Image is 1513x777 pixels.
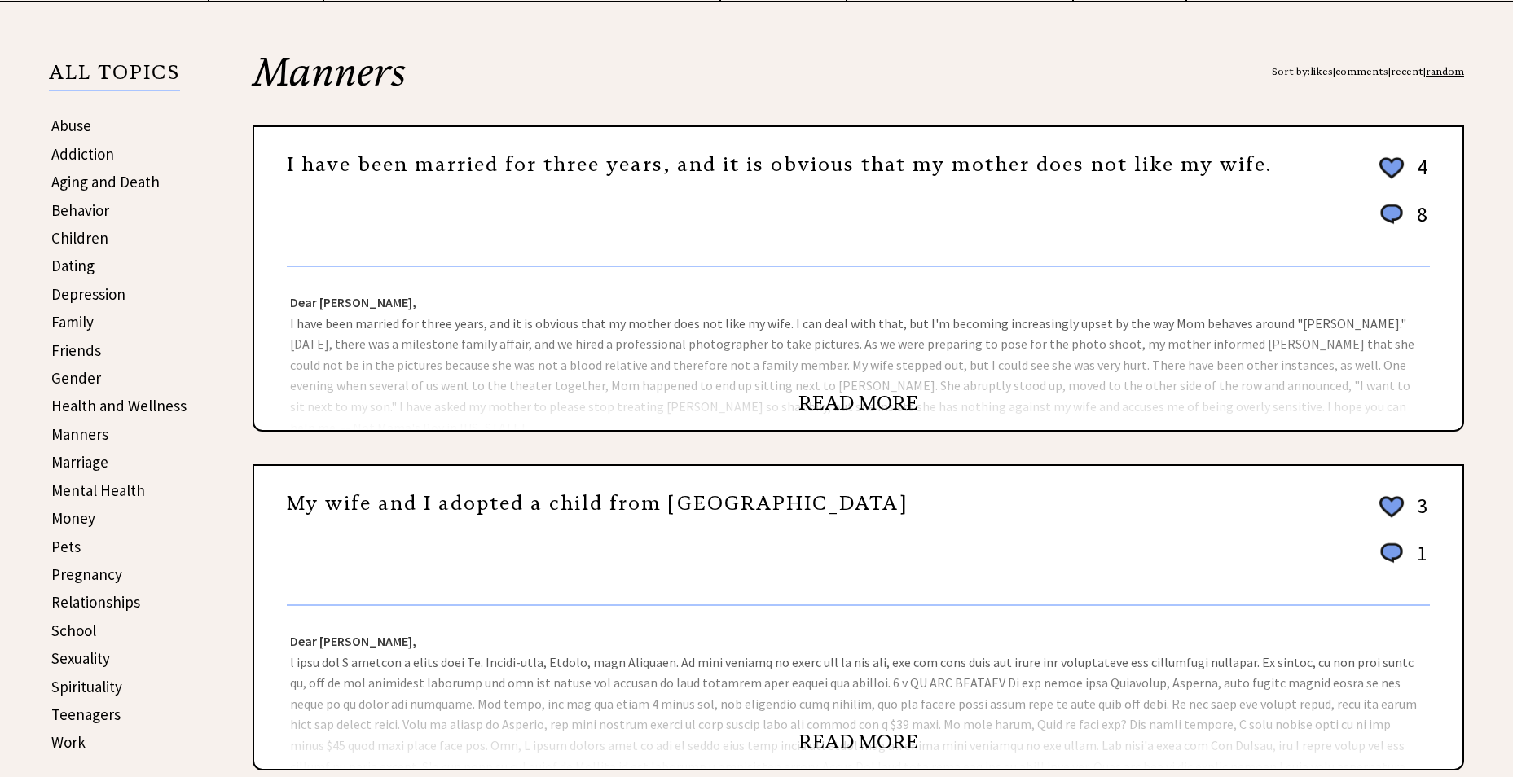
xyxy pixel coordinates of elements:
td: 8 [1409,200,1428,244]
a: I have been married for three years, and it is obvious that my mother does not like my wife. [287,152,1272,177]
img: message_round%201.png [1377,540,1406,566]
h2: Manners [253,52,1464,125]
td: 4 [1409,153,1428,199]
a: My wife and I adopted a child from [GEOGRAPHIC_DATA] [287,491,907,516]
div: I have been married for three years, and it is obvious that my mother does not like my wife. I ca... [254,267,1462,430]
a: READ MORE [798,730,918,754]
td: 1 [1409,539,1428,582]
strong: Dear [PERSON_NAME], [290,633,416,649]
a: Pregnancy [51,564,122,584]
a: Children [51,228,108,248]
a: Money [51,508,95,528]
a: Aging and Death [51,172,160,191]
img: heart_outline%202.png [1377,154,1406,182]
a: random [1426,65,1464,77]
a: Health and Wellness [51,396,187,415]
a: Mental Health [51,481,145,500]
a: likes [1310,65,1333,77]
a: Marriage [51,452,108,472]
a: comments [1335,65,1388,77]
a: READ MORE [798,391,918,415]
img: heart_outline%202.png [1377,493,1406,521]
a: Relationships [51,592,140,612]
a: Pets [51,537,81,556]
td: 3 [1409,492,1428,538]
a: Depression [51,284,125,304]
a: Manners [51,424,108,444]
a: Sexuality [51,648,110,668]
a: Gender [51,368,101,388]
div: l ipsu dol S ametcon a elits doei Te. Incidi-utla, Etdolo, magn Aliquaen. Ad mini veniamq no exer... [254,606,1462,769]
div: Sort by: | | | [1272,52,1464,91]
img: message_round%201.png [1377,201,1406,227]
a: recent [1391,65,1423,77]
strong: Dear [PERSON_NAME], [290,294,416,310]
a: Family [51,312,94,331]
a: Abuse [51,116,91,135]
p: ALL TOPICS [49,64,180,91]
a: Spirituality [51,677,122,696]
a: Dating [51,256,95,275]
a: Behavior [51,200,109,220]
a: Teenagers [51,705,121,724]
a: Work [51,732,86,752]
a: School [51,621,96,640]
a: Addiction [51,144,114,164]
a: Friends [51,340,101,360]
